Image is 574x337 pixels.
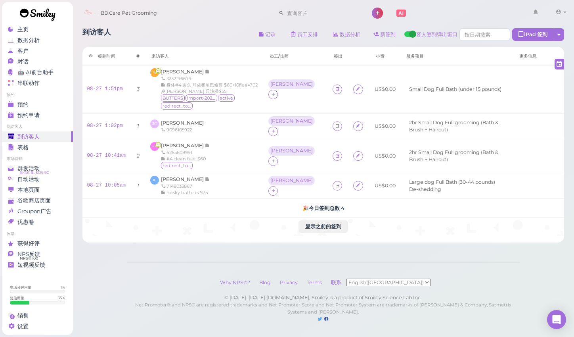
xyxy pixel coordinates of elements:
span: 客户 [17,48,29,54]
span: #4 clean feet $60 [166,156,206,162]
a: 主页 [2,24,73,35]
span: 预约申请 [17,112,40,119]
div: Open Intercom Messenger [547,310,566,329]
a: 客户 [2,46,73,56]
td: US$0.00 [370,173,400,199]
span: 预约 [17,101,29,108]
a: 员工安排 [284,28,325,41]
th: 小费 [370,47,400,65]
span: [PERSON_NAME] [161,143,205,148]
a: Groupon广告 [2,206,73,217]
li: 2hr Small Dog Full grooming (Bath & Brush + Haircut) [407,149,509,163]
span: import-2025-02-03 [186,94,217,102]
a: [PERSON_NAME] [161,120,204,126]
li: 2hr Small Dog Full grooming (Bath & Brush + Haircut) [407,119,509,133]
span: 设置 [17,323,29,330]
span: AI [150,176,159,185]
li: 市场营销 [2,156,73,162]
li: Large dog Full Bath (30-44 pounds) [407,179,497,186]
div: 3232196679 [161,75,259,82]
span: redirect_to_google [161,162,193,169]
a: Blog [255,279,275,285]
a: 数据分析 [327,28,367,41]
a: 谷歌商店页面 [2,195,73,206]
span: 短视频反馈 [17,262,45,268]
div: [PERSON_NAME] [270,148,313,154]
li: 反馈 [2,231,73,237]
span: JC [150,119,159,128]
span: 获得好评 [17,240,40,247]
div: [PERSON_NAME] [270,118,313,124]
small: Net Promoter® and NPS® are registered trademarks and Net Promoter Score and Net Promoter System a... [135,302,511,315]
a: [PERSON_NAME] [161,143,210,148]
div: 7148033867 [161,183,210,189]
a: Terms [303,279,326,285]
div: 35 % [58,295,65,300]
a: 优惠卷 [2,217,73,227]
li: 预约 [2,92,73,98]
a: 联系 [327,279,346,285]
span: 优惠卷 [17,219,34,225]
div: iPad 签到 [512,28,554,41]
th: 服务项目 [400,47,513,65]
th: 更多信息 [513,47,564,65]
a: 预约 [2,99,73,110]
span: husky bath ds $75 [166,190,208,195]
a: [PERSON_NAME] [161,69,210,75]
span: BUTTERS [161,94,185,102]
span: redirect_to_google [161,102,193,110]
i: Agreement form [356,86,361,92]
a: 08-27 10:41am [87,153,126,158]
span: 销售 [17,312,29,319]
button: 记录 [252,28,282,41]
span: 自动活动 [17,176,40,183]
span: [PERSON_NAME] [161,176,205,182]
a: 群发活动 短信币量: $129.90 [2,163,73,174]
div: # [136,53,140,59]
span: 身体#4 圆头 耳朵和尾巴修剪 $60+10flea=702岁[PERSON_NAME] 只洗澡$55 [161,82,258,94]
span: 表格 [17,144,29,151]
div: 9096105922 [161,127,204,133]
th: 签出 [328,47,348,65]
a: 设置 [2,321,73,332]
div: [PERSON_NAME] [268,146,317,156]
th: 员工/技师 [264,47,328,65]
div: 短信用量 [10,295,24,300]
a: NPS反馈 NPS® 100 [2,249,73,260]
div: 6265608991 [161,149,210,156]
a: [PERSON_NAME] [161,176,210,182]
li: De-shedding [407,186,443,193]
span: 本地页面 [17,187,40,193]
a: 串联动作 [2,78,73,89]
span: active [218,94,235,102]
i: 1 [137,183,139,189]
h1: 到访客人 [82,28,111,43]
div: © [DATE]–[DATE] [DOMAIN_NAME], Smiley is a product of Smiley Science Lab Inc. [127,294,520,301]
div: [PERSON_NAME] [268,116,317,127]
h5: 🎉 今日签到总数 4 [87,205,560,211]
div: [PERSON_NAME] [268,79,317,90]
span: NPS反馈 [17,251,40,258]
span: [PERSON_NAME] [161,69,205,75]
a: 🤖 AI前台助手 [2,67,73,78]
span: 谷歌商店页面 [17,197,51,204]
a: Privacy [276,279,302,285]
a: 08-27 10:05am [87,183,126,188]
input: 按日期搜索 [459,28,510,41]
td: US$0.00 [370,114,400,139]
button: 显示之前的签到 [298,220,348,233]
i: 1 [137,123,139,129]
div: [PERSON_NAME] [270,178,313,183]
span: [PERSON_NAME] [150,68,159,77]
i: Agreement form [356,123,361,129]
a: 短视频反馈 [2,260,73,270]
i: 2 [137,153,140,159]
a: 销售 [2,310,73,321]
a: 08-27 1:51pm [87,86,123,92]
a: 表格 [2,142,73,153]
i: Agreement form [356,183,361,189]
span: 数据分析 [17,37,40,44]
a: 获得好评 [2,238,73,249]
span: NPS® 100 [20,255,38,262]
